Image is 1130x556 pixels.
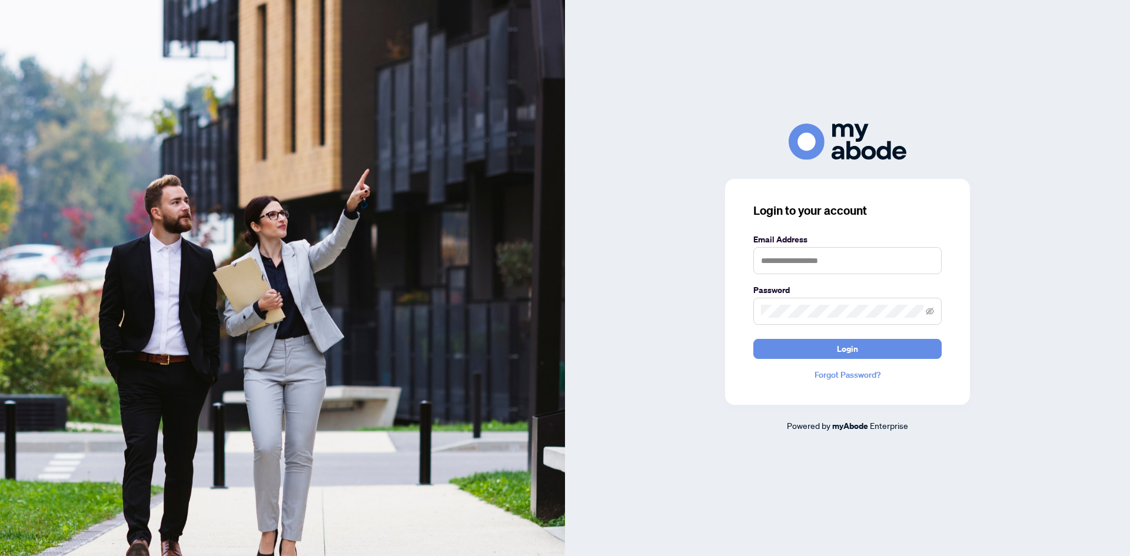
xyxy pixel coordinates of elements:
label: Email Address [753,233,942,246]
span: Powered by [787,420,830,431]
span: Login [837,339,858,358]
button: Login [753,339,942,359]
img: ma-logo [789,124,906,159]
label: Password [753,284,942,297]
a: myAbode [832,420,868,432]
h3: Login to your account [753,202,942,219]
a: Forgot Password? [753,368,942,381]
span: eye-invisible [926,307,934,315]
span: Enterprise [870,420,908,431]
